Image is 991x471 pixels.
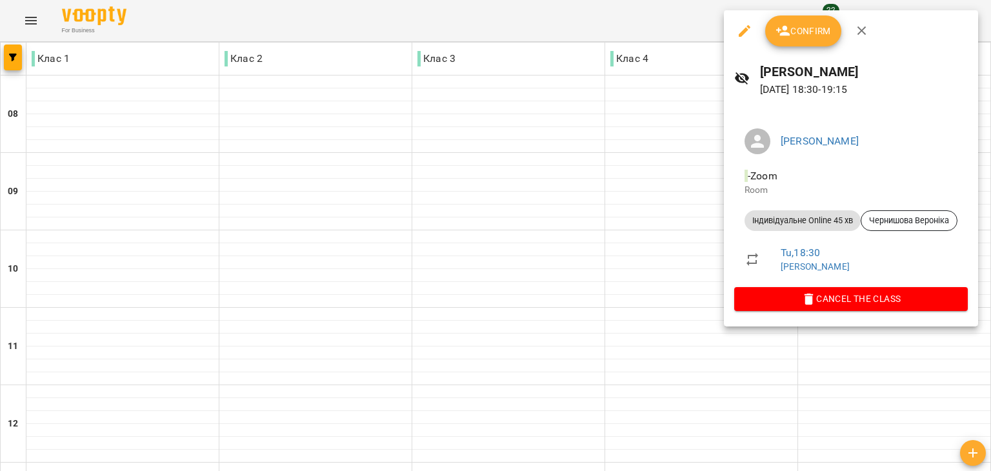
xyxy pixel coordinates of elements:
span: Чернишова Вероніка [861,215,957,226]
span: Cancel the class [745,291,957,306]
div: Чернишова Вероніка [861,210,957,231]
span: Confirm [776,23,831,39]
a: [PERSON_NAME] [781,261,850,272]
a: [PERSON_NAME] [781,135,859,147]
button: Confirm [765,15,841,46]
button: Cancel the class [734,287,968,310]
span: - Zoom [745,170,780,182]
p: Room [745,184,957,197]
h6: [PERSON_NAME] [760,62,968,82]
span: Індивідуальне Online 45 хв [745,215,861,226]
p: [DATE] 18:30 - 19:15 [760,82,968,97]
a: Tu , 18:30 [781,246,820,259]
